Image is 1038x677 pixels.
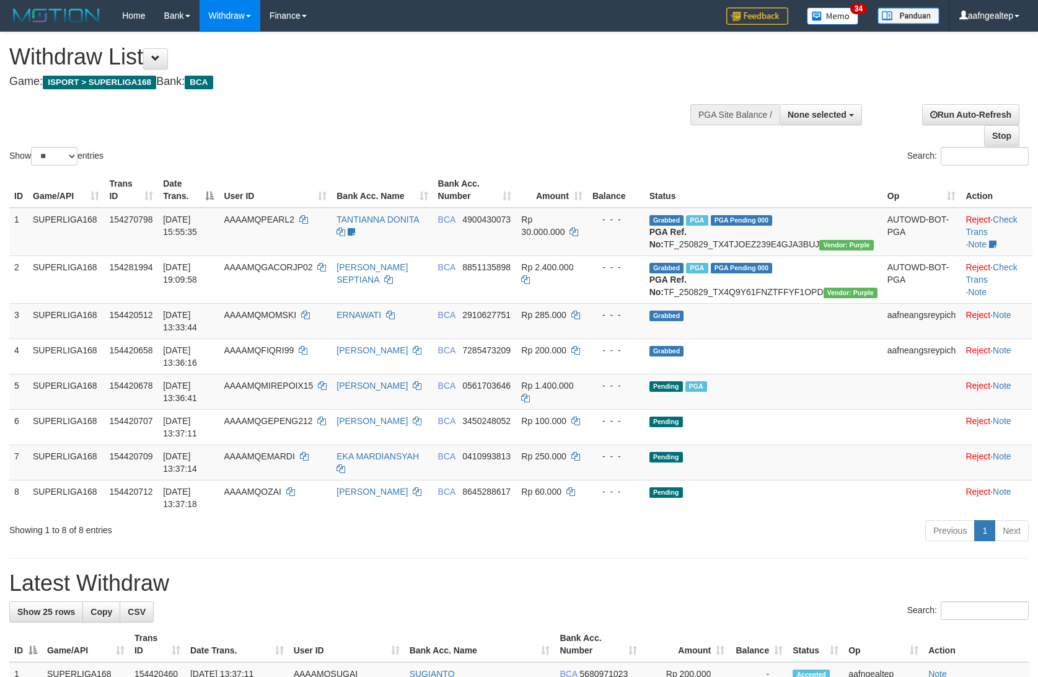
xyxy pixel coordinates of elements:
span: 154420712 [109,487,152,497]
th: Status: activate to sort column ascending [788,627,843,662]
span: Vendor URL: https://trx4.1velocity.biz [824,288,877,298]
a: Reject [965,310,990,320]
a: Stop [984,125,1019,146]
span: Rp 1.400.000 [521,381,573,391]
input: Search: [941,601,1029,620]
th: Status [644,172,882,208]
span: Rp 250.000 [521,451,566,461]
a: ERNAWATI [336,310,381,320]
a: Reject [965,381,990,391]
span: BCA [438,416,455,426]
span: AAAAMQGACORJP02 [224,262,312,272]
span: CSV [128,607,146,617]
th: Game/API: activate to sort column ascending [28,172,104,208]
span: AAAAMQMOMSKI [224,310,296,320]
span: 154420707 [109,416,152,426]
td: 4 [9,338,28,374]
a: Reject [965,262,990,272]
span: AAAAMQOZAI [224,487,281,497]
span: Vendor URL: https://trx4.1velocity.biz [819,240,873,250]
span: [DATE] 13:33:44 [163,310,197,332]
td: · · [961,255,1032,303]
span: BCA [438,381,455,391]
b: PGA Ref. No: [649,227,687,249]
th: Op: activate to sort column ascending [843,627,923,662]
div: - - - [592,261,640,273]
th: Bank Acc. Name: activate to sort column ascending [332,172,433,208]
td: SUPERLIGA168 [28,255,104,303]
span: Copy 3450248052 to clipboard [462,416,511,426]
th: Op: activate to sort column ascending [882,172,961,208]
label: Show entries [9,147,103,166]
div: - - - [592,415,640,427]
td: 1 [9,208,28,256]
span: AAAAMQPEARL2 [224,215,294,224]
span: Pending [649,381,683,392]
a: [PERSON_NAME] [336,487,408,497]
div: - - - [592,485,640,498]
span: 154420709 [109,451,152,461]
span: Rp 60.000 [521,487,561,497]
th: Action [961,172,1032,208]
td: SUPERLIGA168 [28,374,104,409]
button: None selected [780,104,862,125]
span: BCA [438,262,455,272]
div: PGA Site Balance / [690,104,780,125]
span: Rp 30.000.000 [521,215,565,237]
th: ID [9,172,28,208]
span: Copy 2910627751 to clipboard [462,310,511,320]
td: SUPERLIGA168 [28,445,104,480]
label: Search: [907,147,1029,166]
span: Copy 8645288617 to clipboard [462,487,511,497]
td: · [961,409,1032,445]
span: AAAAMQFIQRI99 [224,345,294,355]
td: · [961,338,1032,374]
span: Grabbed [649,215,684,226]
span: AAAAMQEMARDI [224,451,294,461]
img: Button%20Memo.svg [807,7,859,25]
td: SUPERLIGA168 [28,303,104,338]
th: Date Trans.: activate to sort column descending [158,172,219,208]
span: Grabbed [649,311,684,321]
div: - - - [592,450,640,462]
a: Note [993,416,1011,426]
input: Search: [941,147,1029,166]
a: Next [995,520,1029,541]
th: User ID: activate to sort column ascending [289,627,405,662]
td: TF_250829_TX4Q9Y61FNZTFFYF1OPD [644,255,882,303]
span: Copy 8851135898 to clipboard [462,262,511,272]
span: 154281994 [109,262,152,272]
th: Balance: activate to sort column ascending [729,627,788,662]
div: - - - [592,309,640,321]
th: Balance [587,172,644,208]
td: · [961,480,1032,515]
td: SUPERLIGA168 [28,409,104,445]
span: Grabbed [649,263,684,273]
th: Trans ID: activate to sort column ascending [104,172,158,208]
a: Copy [82,601,120,622]
a: Reject [965,487,990,497]
span: Copy 4900430073 to clipboard [462,215,511,224]
label: Search: [907,601,1029,620]
th: Date Trans.: activate to sort column ascending [185,627,289,662]
span: [DATE] 13:37:14 [163,451,197,474]
span: 34 [850,3,867,14]
td: 3 [9,303,28,338]
div: Showing 1 to 8 of 8 entries [9,519,423,536]
td: SUPERLIGA168 [28,338,104,374]
a: Show 25 rows [9,601,83,622]
div: - - - [592,379,640,392]
td: SUPERLIGA168 [28,480,104,515]
a: Reject [965,416,990,426]
h1: Withdraw List [9,45,680,69]
a: Reject [965,345,990,355]
span: Pending [649,417,683,427]
span: None selected [788,110,847,120]
span: BCA [438,345,455,355]
span: AAAAMQGEPENG212 [224,416,312,426]
span: Marked by aafmaleo [686,215,708,226]
td: SUPERLIGA168 [28,208,104,256]
th: Bank Acc. Number: activate to sort column ascending [555,627,642,662]
td: AUTOWD-BOT-PGA [882,255,961,303]
span: Rp 100.000 [521,416,566,426]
